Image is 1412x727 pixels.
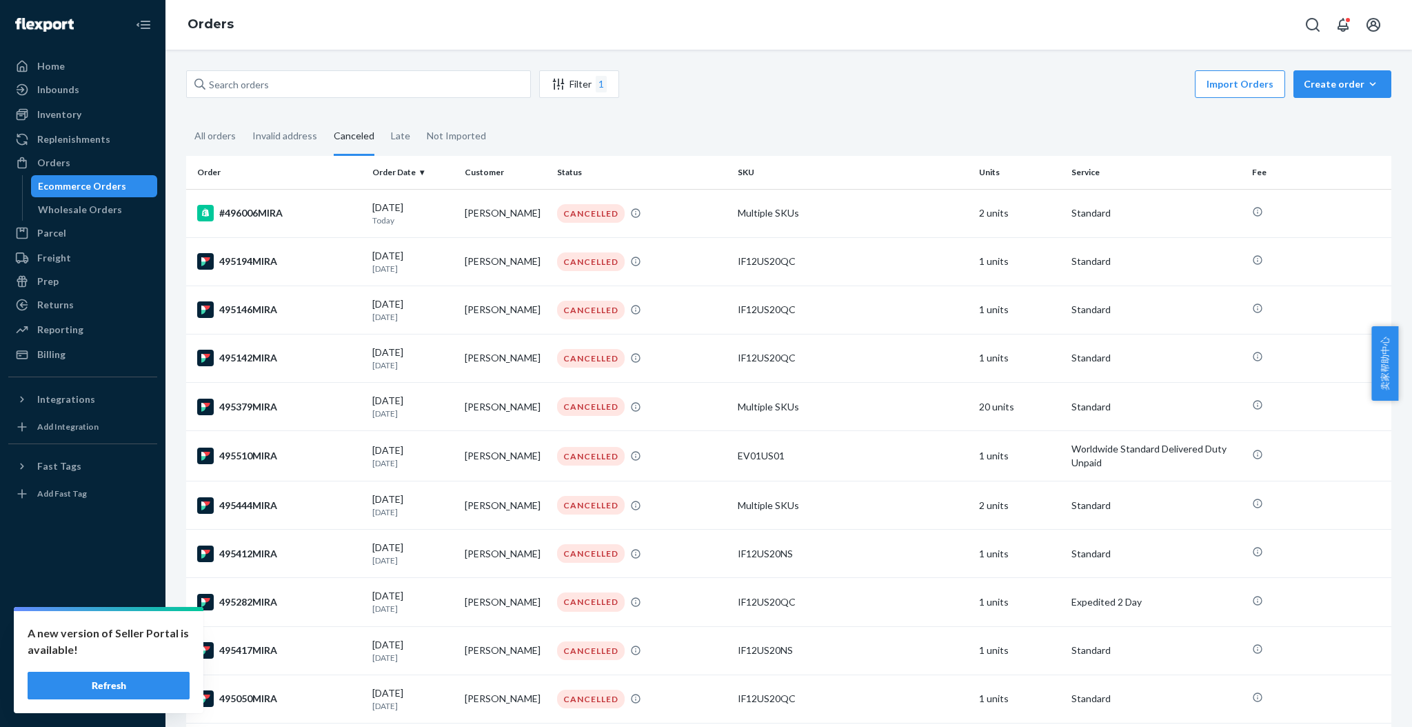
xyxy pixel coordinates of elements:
[732,383,974,431] td: Multiple SKUs
[37,348,65,361] div: Billing
[1371,326,1398,401] span: 卖家帮助中心
[1247,156,1391,189] th: Fee
[1195,70,1285,98] button: Import Orders
[372,506,454,518] p: [DATE]
[557,204,625,223] div: CANCELLED
[557,447,625,466] div: CANCELLED
[28,672,190,699] button: Refresh
[197,546,361,562] div: 495412MIRA
[738,692,968,706] div: IF12US20QC
[372,457,454,469] p: [DATE]
[974,481,1066,530] td: 2 units
[459,675,552,723] td: [PERSON_NAME]
[557,397,625,416] div: CANCELLED
[186,156,367,189] th: Order
[391,118,410,154] div: Late
[372,263,454,275] p: [DATE]
[37,59,65,73] div: Home
[37,421,99,432] div: Add Integration
[37,298,74,312] div: Returns
[372,297,454,323] div: [DATE]
[974,237,1066,286] td: 1 units
[372,603,454,615] p: [DATE]
[459,383,552,431] td: [PERSON_NAME]
[252,118,317,154] div: Invalid address
[552,156,732,189] th: Status
[738,547,968,561] div: IF12US20NS
[459,626,552,675] td: [PERSON_NAME]
[37,392,95,406] div: Integrations
[1071,442,1241,470] p: Worldwide Standard Delivered Duty Unpaid
[372,408,454,419] p: [DATE]
[974,334,1066,382] td: 1 units
[8,416,157,438] a: Add Integration
[372,346,454,371] div: [DATE]
[372,359,454,371] p: [DATE]
[8,222,157,244] a: Parcel
[372,249,454,275] div: [DATE]
[37,323,83,337] div: Reporting
[15,18,74,32] img: Flexport logo
[372,215,454,226] p: Today
[8,618,157,640] a: Settings
[540,76,618,92] div: Filter
[186,70,531,98] input: Search orders
[738,351,968,365] div: IF12US20QC
[372,311,454,323] p: [DATE]
[197,253,361,270] div: 495194MIRA
[37,156,70,170] div: Orders
[557,252,625,271] div: CANCELLED
[738,255,968,268] div: IF12US20QC
[188,17,234,32] a: Orders
[459,530,552,578] td: [PERSON_NAME]
[372,492,454,518] div: [DATE]
[372,686,454,712] div: [DATE]
[372,394,454,419] div: [DATE]
[459,481,552,530] td: [PERSON_NAME]
[974,286,1066,334] td: 1 units
[8,247,157,269] a: Freight
[1329,11,1357,39] button: Open notifications
[459,237,552,286] td: [PERSON_NAME]
[37,251,71,265] div: Freight
[1360,11,1387,39] button: Open account menu
[1071,692,1241,706] p: Standard
[1071,595,1241,609] p: Expedited 2 Day
[8,103,157,126] a: Inventory
[974,626,1066,675] td: 1 units
[38,203,122,217] div: Wholesale Orders
[197,642,361,659] div: 495417MIRA
[974,383,1066,431] td: 20 units
[37,226,66,240] div: Parcel
[197,399,361,415] div: 495379MIRA
[197,350,361,366] div: 495142MIRA
[732,481,974,530] td: Multiple SKUs
[194,118,236,154] div: All orders
[28,625,190,658] p: A new version of Seller Portal is available!
[197,594,361,610] div: 495282MIRA
[8,128,157,150] a: Replenishments
[37,459,81,473] div: Fast Tags
[334,118,374,156] div: Canceled
[31,175,158,197] a: Ecommerce Orders
[1304,77,1381,91] div: Create order
[8,294,157,316] a: Returns
[8,665,157,687] a: Help Center
[1293,70,1391,98] button: Create order
[459,431,552,481] td: [PERSON_NAME]
[372,652,454,664] p: [DATE]
[37,275,59,288] div: Prep
[197,497,361,514] div: 495444MIRA
[539,70,619,98] button: Filter
[8,388,157,410] button: Integrations
[738,449,968,463] div: EV01US01
[37,488,87,499] div: Add Fast Tag
[974,578,1066,626] td: 1 units
[130,11,157,39] button: Close Navigation
[1071,206,1241,220] p: Standard
[372,541,454,566] div: [DATE]
[459,334,552,382] td: [PERSON_NAME]
[465,166,546,178] div: Customer
[197,690,361,707] div: 495050MIRA
[37,83,79,97] div: Inbounds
